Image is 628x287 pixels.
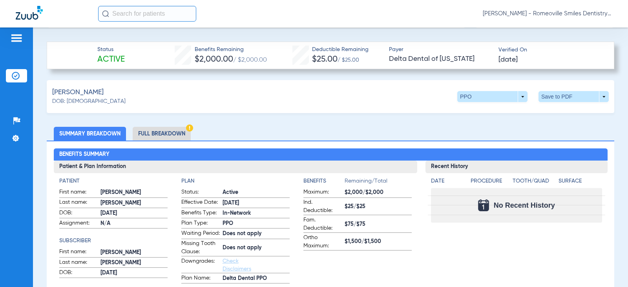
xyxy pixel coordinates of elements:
input: Search for patients [98,6,196,22]
h4: Subscriber [59,237,168,245]
span: Plan Type: [181,219,220,229]
span: Deductible Remaining [312,46,369,54]
span: DOB: [DEMOGRAPHIC_DATA] [52,97,126,106]
span: Benefits Remaining [195,46,267,54]
span: Waiting Period: [181,229,220,239]
h4: Plan [181,177,290,185]
a: Check Disclaimers [223,258,251,272]
span: Remaining/Total [345,177,412,188]
span: Benefits Type: [181,209,220,218]
span: Does not apply [223,230,290,238]
h4: Procedure [471,177,510,185]
span: / $25.00 [338,57,359,63]
img: Hazard [186,124,193,132]
span: [PERSON_NAME] - Romeoville Smiles Dentistry [483,10,612,18]
span: Verified On [498,46,601,54]
app-breakdown-title: Benefits [303,177,345,188]
h4: Patient [59,177,168,185]
span: [PERSON_NAME] [100,199,168,207]
span: $25.00 [312,55,338,64]
span: Last name: [59,258,98,268]
span: Status: [181,188,220,197]
span: / $2,000.00 [233,57,267,63]
span: [DATE] [498,55,518,65]
app-breakdown-title: Date [431,177,464,188]
app-breakdown-title: Procedure [471,177,510,188]
app-breakdown-title: Tooth/Quad [513,177,556,188]
li: Summary Breakdown [54,127,126,141]
span: $2,000/$2,000 [345,188,412,197]
span: First name: [59,188,98,197]
button: Save to PDF [539,91,609,102]
span: Missing Tooth Clause: [181,239,220,256]
span: Last name: [59,198,98,208]
span: Downgrades: [181,257,220,273]
span: [PERSON_NAME] [52,88,104,97]
span: [PERSON_NAME] [100,188,168,197]
span: [DATE] [100,209,168,218]
span: Status [97,46,125,54]
span: Maximum: [303,188,342,197]
span: Delta Dental PPO [223,274,290,283]
span: [DATE] [223,199,290,207]
app-breakdown-title: Surface [559,177,602,188]
h3: Patient & Plan Information [54,161,418,173]
span: [PERSON_NAME] [100,249,168,257]
span: Ind. Deductible: [303,198,342,215]
span: Ortho Maximum: [303,234,342,250]
span: Active [223,188,290,197]
span: $75/$75 [345,220,412,229]
span: In-Network [223,209,290,218]
span: [PERSON_NAME] [100,259,168,267]
span: PPO [223,219,290,228]
img: Zuub Logo [16,6,43,20]
span: Plan Name: [181,274,220,283]
span: Active [97,54,125,65]
h3: Recent History [425,161,607,173]
h4: Date [431,177,464,185]
h4: Benefits [303,177,345,185]
img: Calendar [478,199,489,211]
span: DOB: [59,269,98,278]
img: Search Icon [102,10,109,17]
button: PPO [457,91,528,102]
span: Delta Dental of [US_STATE] [389,54,492,64]
span: $1,500/$1,500 [345,238,412,246]
h4: Surface [559,177,602,185]
span: Fam. Deductible: [303,216,342,232]
span: No Recent History [494,201,555,209]
span: $2,000.00 [195,55,233,64]
span: Effective Date: [181,198,220,208]
h2: Benefits Summary [54,148,608,161]
span: First name: [59,248,98,257]
span: Does not apply [223,244,290,252]
img: hamburger-icon [10,33,23,43]
span: DOB: [59,209,98,218]
h4: Tooth/Quad [513,177,556,185]
span: Payer [389,46,492,54]
span: N/A [100,219,168,228]
span: $25/$25 [345,203,412,211]
span: Assignment: [59,219,98,229]
span: [DATE] [100,269,168,277]
li: Full Breakdown [133,127,191,141]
